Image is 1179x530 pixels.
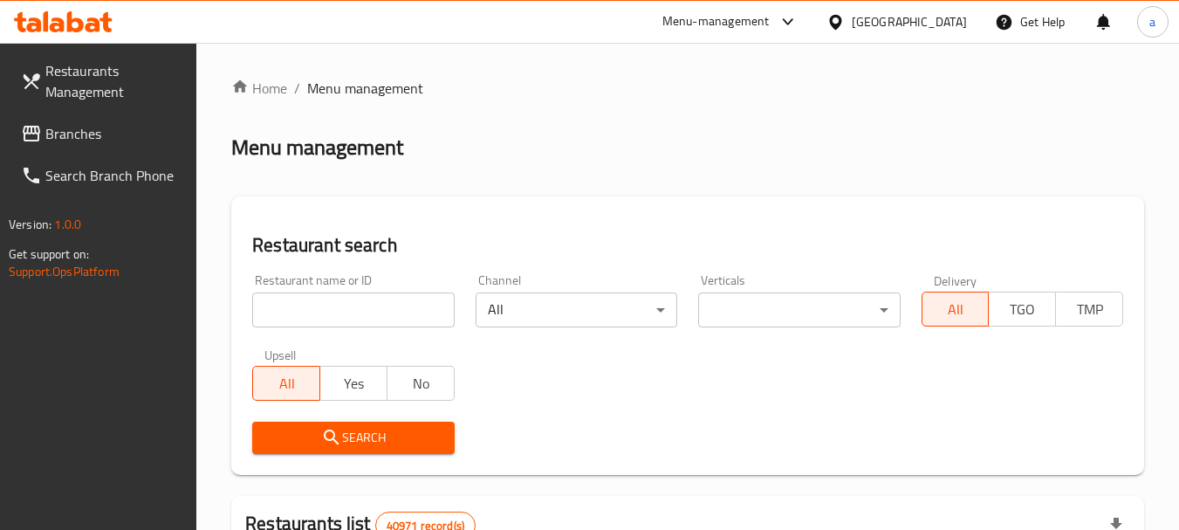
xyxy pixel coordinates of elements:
a: Branches [7,113,197,155]
button: TGO [988,292,1056,327]
input: Search for restaurant name or ID.. [252,293,454,327]
button: Search [252,422,454,454]
div: All [476,293,677,327]
span: 1.0.0 [54,213,81,236]
div: [GEOGRAPHIC_DATA] [852,12,967,31]
h2: Menu management [231,134,403,162]
a: Home [231,78,287,99]
nav: breadcrumb [231,78,1144,99]
span: a [1149,12,1155,31]
span: TGO [996,297,1049,322]
span: TMP [1063,297,1116,322]
h2: Restaurant search [252,232,1123,258]
span: Search [266,427,440,449]
span: Yes [327,371,380,396]
span: Version: [9,213,51,236]
button: TMP [1055,292,1123,327]
span: Branches [45,123,183,144]
label: Delivery [934,274,977,286]
button: All [252,366,320,401]
span: No [394,371,448,396]
label: Upsell [264,348,297,361]
span: All [929,297,983,322]
a: Search Branch Phone [7,155,197,196]
div: ​ [698,293,900,327]
a: Restaurants Management [7,50,197,113]
span: Get support on: [9,243,89,265]
button: No [387,366,455,401]
a: Support.OpsPlatform [9,260,120,283]
span: All [260,371,313,396]
button: Yes [319,366,387,401]
span: Restaurants Management [45,60,183,102]
button: All [922,292,990,327]
div: Menu-management [662,11,770,32]
span: Search Branch Phone [45,165,183,186]
span: Menu management [307,78,423,99]
li: / [294,78,300,99]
